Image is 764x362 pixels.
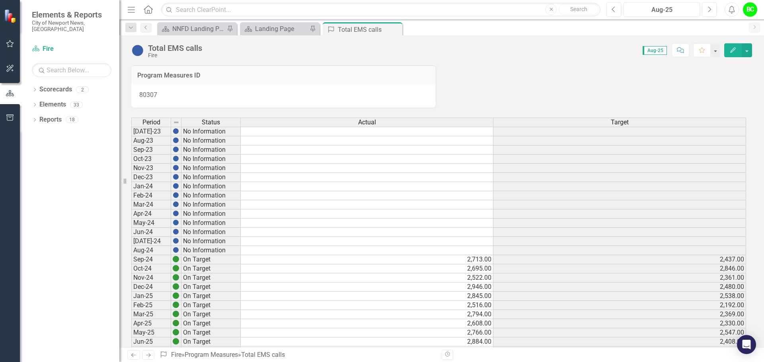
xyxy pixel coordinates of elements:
[241,273,493,283] td: 2,522.00
[493,310,746,319] td: 2,369.00
[493,337,746,347] td: 2,408.00
[173,283,179,290] img: 6PwNOvwPkPYK2NOI6LoAAAAASUVORK5CYII=
[66,116,78,123] div: 18
[32,19,111,33] small: City of Newport News, [GEOGRAPHIC_DATA]
[493,292,746,301] td: 2,538.00
[173,146,179,153] img: BgCOk07PiH71IgAAAABJRU5ErkJggg==
[131,319,171,328] td: Apr-25
[173,265,179,271] img: 6PwNOvwPkPYK2NOI6LoAAAAASUVORK5CYII=
[148,44,202,52] div: Total EMS calls
[181,136,241,145] td: No Information
[181,319,241,328] td: On Target
[131,283,171,292] td: Dec-24
[241,328,493,337] td: 2,766.00
[737,335,756,354] div: Open Intercom Messenger
[570,6,587,12] span: Search
[173,247,179,253] img: BgCOk07PiH71IgAAAABJRU5ErkJggg==
[241,264,493,273] td: 2,695.00
[493,328,746,337] td: 2,547.00
[241,351,285,358] div: Total EMS calls
[131,155,171,164] td: Oct-23
[131,228,171,237] td: Jun-24
[181,347,241,356] td: On Target
[181,237,241,246] td: No Information
[241,347,493,356] td: 2,875.00
[131,328,171,337] td: May-25
[181,200,241,209] td: No Information
[131,136,171,145] td: Aug-23
[32,63,111,77] input: Search Below...
[173,329,179,335] img: 6PwNOvwPkPYK2NOI6LoAAAAASUVORK5CYII=
[241,301,493,310] td: 2,516.00
[4,9,18,23] img: ClearPoint Strategy
[131,127,171,136] td: [DATE]-23
[172,24,225,34] div: NNFD Landing Page
[493,347,746,356] td: 2,408.00
[76,86,89,93] div: 2
[493,283,746,292] td: 2,480.00
[131,200,171,209] td: Mar-24
[181,219,241,228] td: No Information
[241,319,493,328] td: 2,608.00
[131,182,171,191] td: Jan-24
[255,24,308,34] div: Landing Page
[173,174,179,180] img: BgCOk07PiH71IgAAAABJRU5ErkJggg==
[173,165,179,171] img: BgCOk07PiH71IgAAAABJRU5ErkJggg==
[131,44,144,57] img: No Information
[202,119,220,126] span: Status
[626,5,697,15] div: Aug-25
[161,3,600,17] input: Search ClearPoint...
[181,301,241,310] td: On Target
[181,145,241,155] td: No Information
[181,182,241,191] td: No Information
[181,164,241,173] td: No Information
[241,310,493,319] td: 2,794.00
[559,4,598,15] button: Search
[185,351,238,358] a: Program Measures
[241,337,493,347] td: 2,884.00
[181,337,241,347] td: On Target
[131,237,171,246] td: [DATE]-24
[643,46,667,55] span: Aug-25
[181,328,241,337] td: On Target
[624,2,700,17] button: Aug-25
[173,338,179,345] img: 6PwNOvwPkPYK2NOI6LoAAAAASUVORK5CYII=
[493,273,746,283] td: 2,361.00
[131,191,171,200] td: Feb-24
[173,320,179,326] img: 6PwNOvwPkPYK2NOI6LoAAAAASUVORK5CYII=
[173,192,179,198] img: BgCOk07PiH71IgAAAABJRU5ErkJggg==
[241,292,493,301] td: 2,845.00
[743,2,757,17] button: BC
[131,273,171,283] td: Nov-24
[181,246,241,255] td: No Information
[32,10,111,19] span: Elements & Reports
[131,85,436,108] div: 80307
[493,319,746,328] td: 2,330.00
[181,283,241,292] td: On Target
[181,209,241,219] td: No Information
[181,127,241,136] td: No Information
[173,137,179,143] img: BgCOk07PiH71IgAAAABJRU5ErkJggg==
[131,292,171,301] td: Jan-25
[137,72,430,79] h3: Program Measures ID
[131,164,171,173] td: Nov-23
[173,119,179,126] img: 8DAGhfEEPCf229AAAAAElFTkSuQmCC
[358,119,376,126] span: Actual
[131,246,171,255] td: Aug-24
[160,350,436,360] div: » »
[173,155,179,162] img: BgCOk07PiH71IgAAAABJRU5ErkJggg==
[181,155,241,164] td: No Information
[493,301,746,310] td: 2,192.00
[131,301,171,310] td: Feb-25
[148,52,202,58] div: Fire
[159,24,225,34] a: NNFD Landing Page
[32,45,111,54] a: Fire
[131,219,171,228] td: May-24
[171,351,181,358] a: Fire
[611,119,629,126] span: Target
[181,255,241,264] td: On Target
[131,310,171,319] td: Mar-25
[142,119,160,126] span: Period
[493,255,746,264] td: 2,437.00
